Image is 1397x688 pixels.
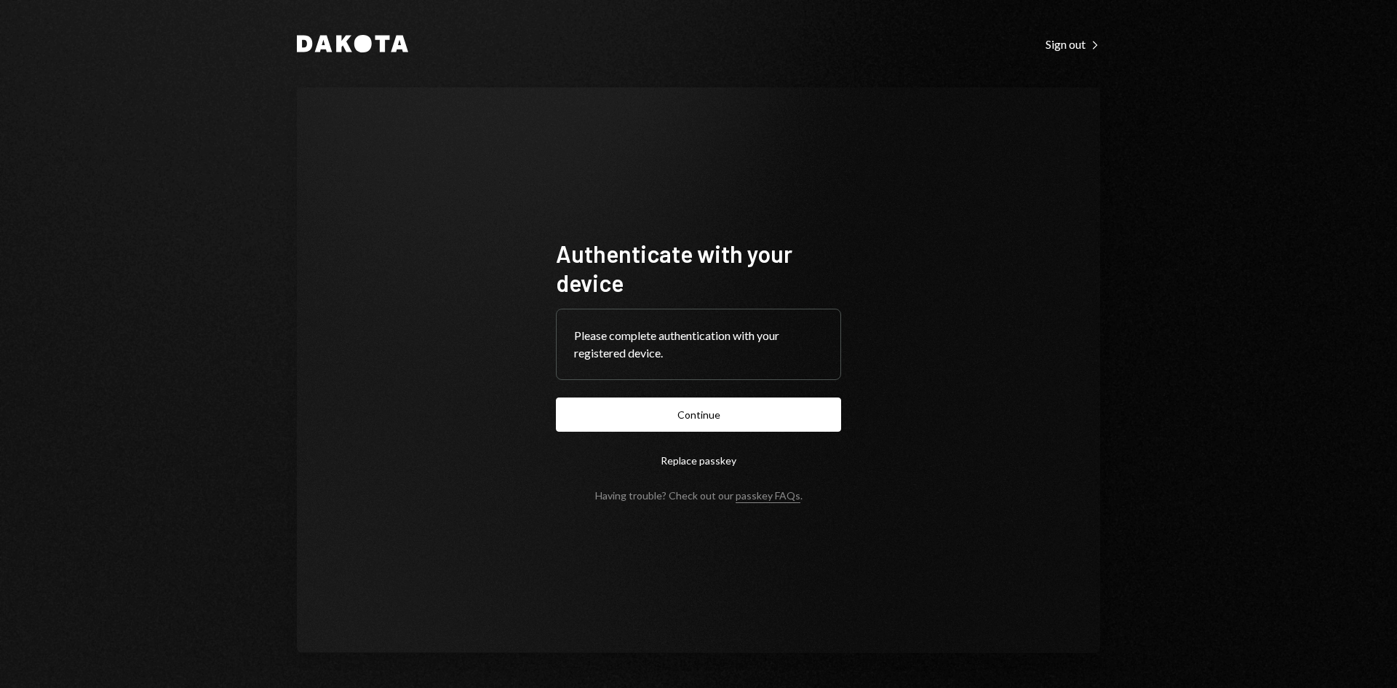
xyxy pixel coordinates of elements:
[1046,37,1100,52] div: Sign out
[1046,36,1100,52] a: Sign out
[556,398,841,432] button: Continue
[556,443,841,478] button: Replace passkey
[574,327,823,362] div: Please complete authentication with your registered device.
[556,239,841,297] h1: Authenticate with your device
[736,489,800,503] a: passkey FAQs
[595,489,803,502] div: Having trouble? Check out our .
